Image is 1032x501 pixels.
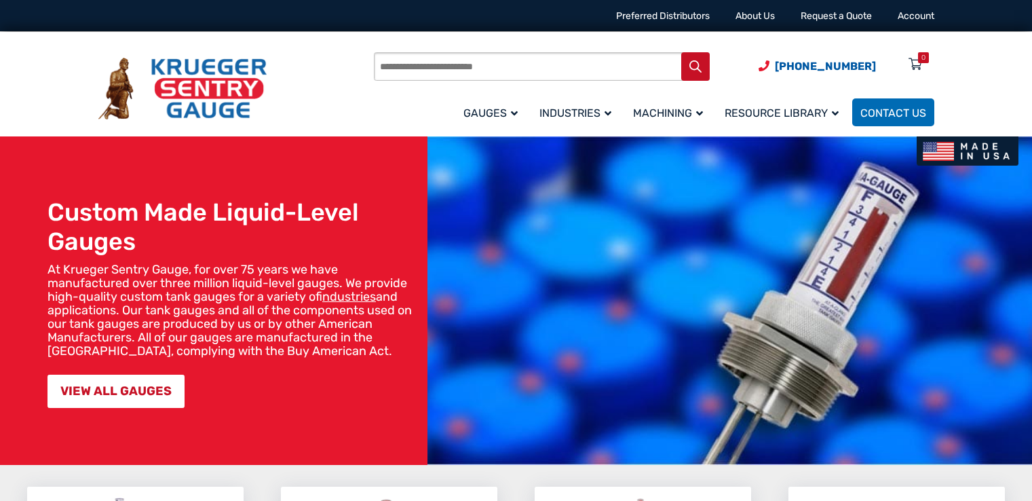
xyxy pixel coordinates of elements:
h1: Custom Made Liquid-Level Gauges [47,198,421,256]
a: Contact Us [852,98,934,126]
img: Krueger Sentry Gauge [98,58,267,120]
a: Gauges [455,96,531,128]
span: Industries [539,107,611,119]
a: Preferred Distributors [616,10,710,22]
a: Request a Quote [801,10,872,22]
a: Phone Number (920) 434-8860 [759,58,876,75]
a: Industries [531,96,625,128]
span: [PHONE_NUMBER] [775,60,876,73]
span: Gauges [463,107,518,119]
a: industries [322,289,376,304]
p: At Krueger Sentry Gauge, for over 75 years we have manufactured over three million liquid-level g... [47,263,421,358]
a: Account [898,10,934,22]
div: 0 [921,52,925,63]
img: Made In USA [917,136,1018,166]
span: Resource Library [725,107,839,119]
a: VIEW ALL GAUGES [47,375,185,408]
a: About Us [735,10,775,22]
img: bg_hero_bannerksentry [427,136,1032,465]
span: Machining [633,107,703,119]
a: Machining [625,96,716,128]
a: Resource Library [716,96,852,128]
span: Contact Us [860,107,926,119]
